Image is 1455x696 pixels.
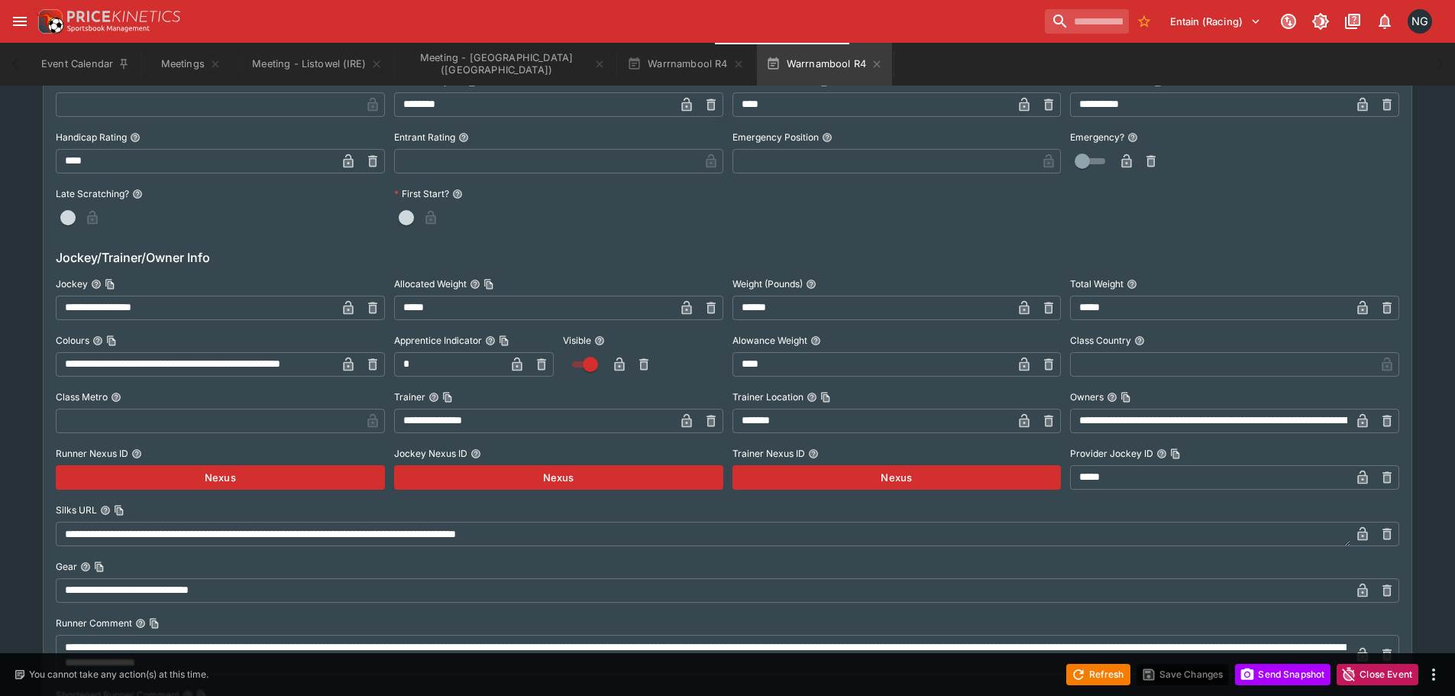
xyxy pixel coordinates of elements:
[67,11,180,22] img: PriceKinetics
[618,43,753,86] button: Warrnambool R4
[1339,8,1366,35] button: Documentation
[56,334,89,347] p: Colours
[1127,132,1138,143] button: Emergency?
[732,277,803,290] p: Weight (Pounds)
[100,505,111,516] button: Silks URLCopy To Clipboard
[428,392,439,403] button: TrainerCopy To Clipboard
[1275,8,1302,35] button: Connected to PK
[1132,9,1156,34] button: No Bookmarks
[485,335,496,346] button: Apprentice IndicatorCopy To Clipboard
[56,465,385,490] button: Nexus
[80,562,91,572] button: GearCopy To Clipboard
[1235,664,1331,685] button: Send Snapshot
[394,334,482,347] p: Apprentice Indicator
[732,131,819,144] p: Emergency Position
[452,189,463,199] button: First Start?
[1070,334,1131,347] p: Class Country
[131,448,142,459] button: Runner Nexus ID
[1156,448,1167,459] button: Provider Jockey IDCopy To Clipboard
[132,189,143,199] button: Late Scratching?
[394,131,455,144] p: Entrant Rating
[142,43,240,86] button: Meetings
[105,279,115,290] button: Copy To Clipboard
[1045,9,1129,34] input: search
[822,132,833,143] button: Emergency Position
[807,392,817,403] button: Trainer LocationCopy To Clipboard
[56,277,88,290] p: Jockey
[106,335,117,346] button: Copy To Clipboard
[56,248,1399,267] h6: Jockey/Trainer/Owner Info
[56,187,129,200] p: Late Scratching?
[806,279,816,290] button: Weight (Pounds)
[394,187,449,200] p: First Start?
[483,279,494,290] button: Copy To Clipboard
[6,8,34,35] button: open drawer
[111,392,121,403] button: Class Metro
[442,392,453,403] button: Copy To Clipboard
[1070,277,1124,290] p: Total Weight
[1170,448,1181,459] button: Copy To Clipboard
[563,334,591,347] p: Visible
[92,335,103,346] button: ColoursCopy To Clipboard
[1120,392,1131,403] button: Copy To Clipboard
[56,447,128,460] p: Runner Nexus ID
[499,335,509,346] button: Copy To Clipboard
[1161,9,1270,34] button: Select Tenant
[394,390,425,403] p: Trainer
[243,43,392,86] button: Meeting - Listowel (IRE)
[757,43,892,86] button: Warrnambool R4
[1337,664,1418,685] button: Close Event
[810,335,821,346] button: Alowance Weight
[458,132,469,143] button: Entrant Rating
[56,390,108,403] p: Class Metro
[67,25,150,32] img: Sportsbook Management
[732,447,805,460] p: Trainer Nexus ID
[1424,665,1443,684] button: more
[130,132,141,143] button: Handicap Rating
[1070,131,1124,144] p: Emergency?
[135,618,146,629] button: Runner CommentCopy To Clipboard
[34,6,64,37] img: PriceKinetics Logo
[114,505,124,516] button: Copy To Clipboard
[56,560,77,573] p: Gear
[1307,8,1334,35] button: Toggle light/dark mode
[394,447,467,460] p: Jockey Nexus ID
[56,617,132,630] p: Runner Comment
[32,43,139,86] button: Event Calendar
[29,668,209,681] p: You cannot take any action(s) at this time.
[732,334,807,347] p: Alowance Weight
[1070,390,1104,403] p: Owners
[94,562,105,572] button: Copy To Clipboard
[1408,9,1432,34] div: Nick Goss
[1403,5,1437,38] button: Nick Goss
[395,43,615,86] button: Meeting - Warrnambool (AUS)
[149,618,160,629] button: Copy To Clipboard
[1070,447,1153,460] p: Provider Jockey ID
[1127,279,1137,290] button: Total Weight
[732,390,803,403] p: Trainer Location
[1371,8,1398,35] button: Notifications
[394,277,467,290] p: Allocated Weight
[56,131,127,144] p: Handicap Rating
[594,335,605,346] button: Visible
[91,279,102,290] button: JockeyCopy To Clipboard
[1107,392,1117,403] button: OwnersCopy To Clipboard
[56,503,97,516] p: Silks URL
[732,465,1062,490] button: Nexus
[394,465,723,490] button: Nexus
[1066,664,1130,685] button: Refresh
[1134,335,1145,346] button: Class Country
[470,448,481,459] button: Jockey Nexus ID
[820,392,831,403] button: Copy To Clipboard
[470,279,480,290] button: Allocated WeightCopy To Clipboard
[808,448,819,459] button: Trainer Nexus ID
